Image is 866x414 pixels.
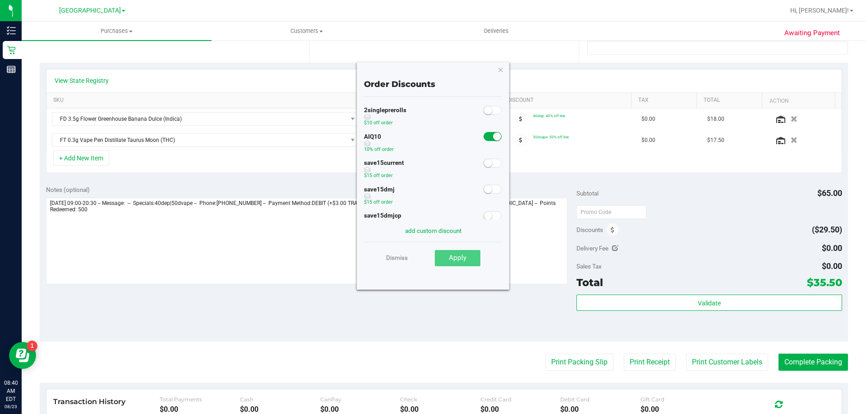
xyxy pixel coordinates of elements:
[160,405,240,414] div: $0.00
[386,250,408,266] a: Dismiss
[364,80,502,89] h4: Order Discounts
[364,132,394,157] div: AIQ10
[576,276,603,289] span: Total
[560,396,640,403] div: Debit Card
[320,405,401,414] div: $0.00
[707,115,724,123] span: $18.00
[762,93,834,109] th: Action
[401,22,591,41] a: Deliveries
[364,106,406,130] div: 2singleprerolls
[59,7,121,14] span: [GEOGRAPHIC_DATA]
[364,120,393,126] span: $10 off order
[472,27,521,35] span: Deliveries
[46,186,90,193] span: Notes (optional)
[641,115,655,123] span: $0.00
[53,150,109,166] button: + Add New Item
[52,134,347,146] span: FT 0.3g Vape Pen Distillate Taurus Moon (THC)
[240,405,320,414] div: $0.00
[7,26,16,35] inline-svg: Inventory
[364,146,394,152] span: 10% off order
[22,22,212,41] a: Purchases
[435,250,480,266] button: Apply
[778,354,848,371] button: Complete Packing
[364,141,394,147] span: discount can be used with other discounts
[784,28,840,38] span: Awaiting Payment
[52,112,359,126] span: NO DATA FOUND
[480,405,561,414] div: $0.00
[160,396,240,403] div: Total Payments
[480,396,561,403] div: Credit Card
[707,136,724,145] span: $17.50
[364,199,393,205] span: $15 off order
[320,396,401,403] div: CanPay
[612,245,618,251] i: Edit Delivery Fee
[240,396,320,403] div: Cash
[698,300,721,307] span: Validate
[576,295,842,311] button: Validate
[704,97,759,104] a: Total
[364,159,404,183] div: save15current
[7,65,16,74] inline-svg: Reports
[545,354,613,371] button: Print Packing Slip
[822,243,842,253] span: $0.00
[364,167,404,173] span: discount can be used with other discounts
[624,354,676,371] button: Print Receipt
[640,405,721,414] div: $0.00
[4,403,18,410] p: 08/23
[7,45,16,55] inline-svg: Retail
[364,114,406,120] span: discount can be used with other discounts
[507,97,628,104] a: Discount
[212,22,401,41] a: Customers
[400,396,480,403] div: Check
[807,276,842,289] span: $35.50
[364,193,395,200] span: discount can be used with other discounts
[52,113,347,125] span: FD 3.5g Flower Greenhouse Banana Dulce (Indica)
[405,227,461,234] a: add custom discount
[576,222,603,238] span: Discounts
[400,405,480,414] div: $0.00
[212,27,401,35] span: Customers
[55,76,109,85] a: View State Registry
[560,405,640,414] div: $0.00
[576,263,602,270] span: Sales Tax
[576,245,608,252] span: Delivery Fee
[533,135,569,139] span: 50dvape: 50% off line
[817,188,842,198] span: $65.00
[364,211,401,236] div: save15dmjcp
[533,114,565,118] span: 40dep: 40% off line
[4,379,18,403] p: 08:40 AM EDT
[638,97,693,104] a: Tax
[22,27,212,35] span: Purchases
[790,7,849,14] span: Hi, [PERSON_NAME]!
[822,261,842,271] span: $0.00
[364,173,393,178] span: $15 off order
[641,136,655,145] span: $0.00
[686,354,768,371] button: Print Customer Labels
[53,97,359,104] a: SKU
[364,185,395,209] div: save15dmj
[27,341,37,351] iframe: Resource center unread badge
[52,133,359,147] span: NO DATA FOUND
[576,190,599,197] span: Subtotal
[9,342,36,369] iframe: Resource center
[640,396,721,403] div: Gift Card
[812,225,842,234] span: ($29.50)
[576,205,646,219] input: Promo Code
[449,254,466,262] span: Apply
